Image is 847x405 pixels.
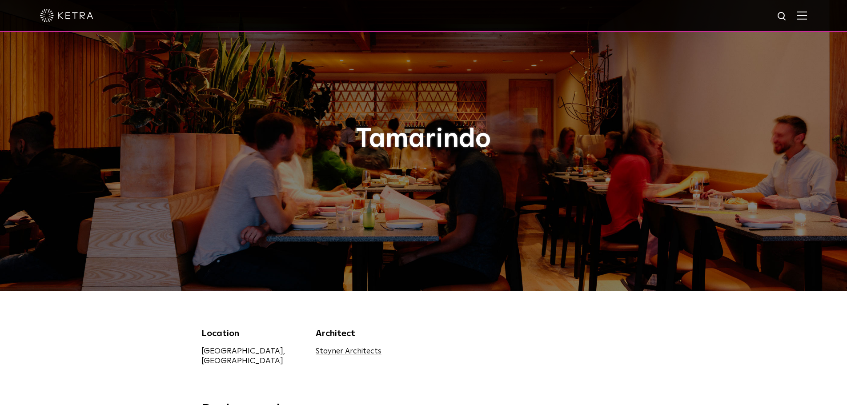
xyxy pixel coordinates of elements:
a: Stayner Architects [316,348,381,355]
img: Hamburger%20Nav.svg [797,11,807,20]
div: [GEOGRAPHIC_DATA], [GEOGRAPHIC_DATA] [201,346,303,366]
div: Architect [316,327,417,340]
img: ketra-logo-2019-white [40,9,93,22]
div: Location [201,327,303,340]
h1: Tamarindo [201,124,646,154]
img: search icon [777,11,788,22]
